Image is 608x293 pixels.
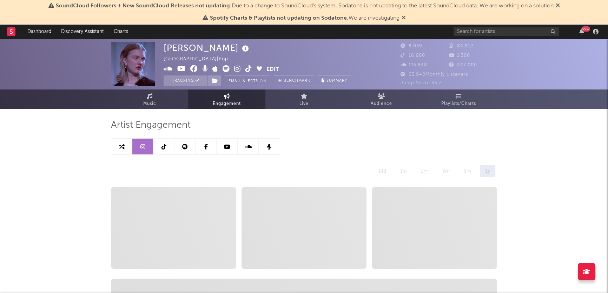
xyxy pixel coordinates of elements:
[56,3,230,9] span: SoundCloud Followers + New SoundCloud Releases not updating
[210,15,399,21] span: : We are investigating
[395,165,412,177] div: 1m
[437,165,455,177] div: 3m
[401,72,468,77] span: 65.948 Monthly Listeners
[284,77,310,85] span: Benchmark
[188,89,265,109] a: Engagement
[343,89,420,109] a: Audience
[260,79,266,83] em: On
[56,3,554,9] span: : Due to a change to SoundCloud's system, Sodatone is not updating to the latest SoundCloud data....
[111,121,191,129] span: Artist Engagement
[326,79,347,83] span: Summary
[111,89,188,109] a: Music
[266,65,279,74] button: Edit
[449,63,477,67] span: 447.000
[265,89,343,109] a: Live
[579,29,584,34] button: 99+
[299,100,309,108] span: Live
[164,75,207,86] button: Tracking
[480,165,495,177] div: 1y
[373,165,391,177] div: 14d
[109,25,133,39] a: Charts
[449,53,470,58] span: 1.300
[371,100,392,108] span: Audience
[225,75,270,86] button: Email AlertsOn
[401,63,427,67] span: 115.848
[318,75,351,86] button: Summary
[581,26,590,32] div: 99 +
[56,25,109,39] a: Discovery Assistant
[449,44,473,48] span: 84.912
[210,15,347,21] span: Spotify Charts & Playlists not updating on Sodatone
[143,100,156,108] span: Music
[401,44,422,48] span: 8.039
[441,100,476,108] span: Playlists/Charts
[401,81,442,85] span: Jump Score: 85.2
[416,165,434,177] div: 2m
[164,42,251,54] div: [PERSON_NAME]
[420,89,497,109] a: Playlists/Charts
[402,15,406,21] span: Dismiss
[274,75,314,86] a: Benchmark
[164,55,236,64] div: [GEOGRAPHIC_DATA] | Pop
[401,53,425,58] span: 16.600
[213,100,241,108] span: Engagement
[22,25,56,39] a: Dashboard
[454,27,559,36] input: Search for artists
[458,165,476,177] div: 6m
[556,3,560,9] span: Dismiss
